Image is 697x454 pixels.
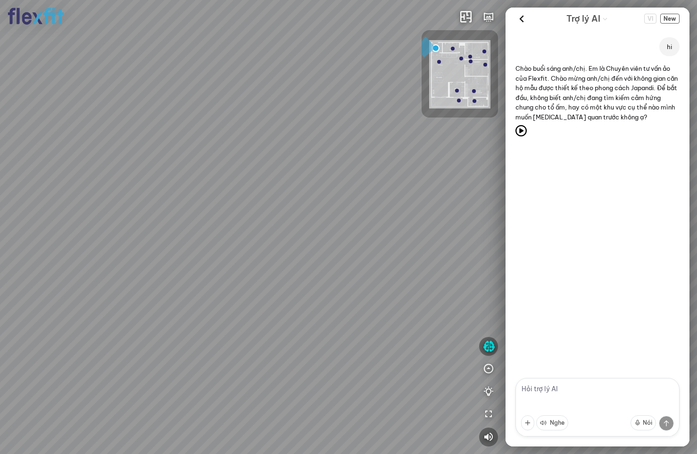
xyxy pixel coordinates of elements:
[429,40,490,109] img: Flexfit_Apt1_M__JKL4XAWR2ATG.png
[631,415,656,430] button: Nói
[8,8,64,25] img: logo
[644,14,656,24] span: VI
[566,11,608,26] div: AI Guide options
[644,14,656,24] button: Change language
[536,415,568,430] button: Nghe
[515,64,680,122] p: Chào buổi sáng anh/chị. Em là Chuyên viên tư vấn ảo của Flexfit. Chào mừng anh/chị đến với không ...
[566,12,600,25] span: Trợ lý AI
[660,14,680,24] span: New
[667,42,672,51] p: hi
[660,14,680,24] button: New Chat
